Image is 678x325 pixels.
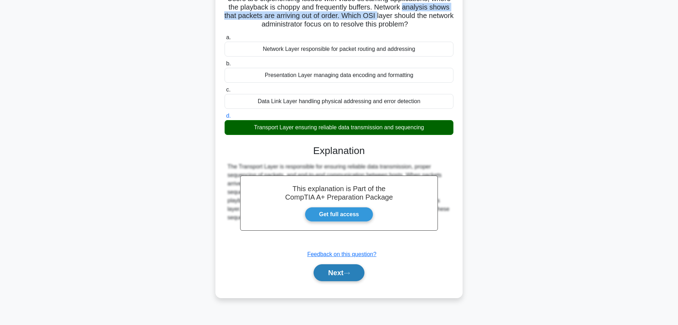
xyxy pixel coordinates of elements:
[225,94,453,109] div: Data Link Layer handling physical addressing and error detection
[307,251,376,257] a: Feedback on this question?
[226,113,231,119] span: d.
[225,68,453,83] div: Presentation Layer managing data encoding and formatting
[314,264,364,281] button: Next
[226,34,231,40] span: a.
[227,162,451,222] div: The Transport Layer is responsible for ensuring reliable data transmission, proper sequencing of ...
[225,120,453,135] div: Transport Layer ensuring reliable data transmission and sequencing
[226,87,230,93] span: c.
[225,42,453,57] div: Network Layer responsible for packet routing and addressing
[226,60,231,66] span: b.
[229,145,449,157] h3: Explanation
[305,207,374,222] a: Get full access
